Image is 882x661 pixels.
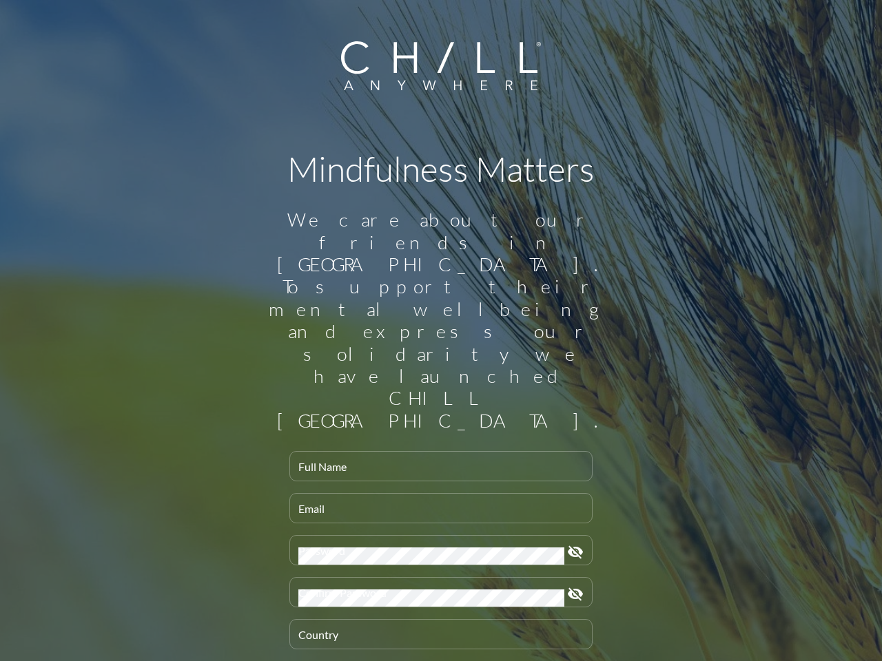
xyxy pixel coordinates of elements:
[567,586,584,602] i: visibility_off
[298,547,564,565] input: Password
[341,41,541,90] img: Company Logo
[298,589,564,607] input: Confirm Password
[262,209,620,432] div: We care about our friends in [GEOGRAPHIC_DATA]. To support their mental wellbeing and express our...
[298,631,584,649] input: Country
[262,148,620,189] h1: Mindfulness Matters
[298,505,584,523] input: Email
[567,544,584,560] i: visibility_off
[298,463,584,481] input: Full Name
